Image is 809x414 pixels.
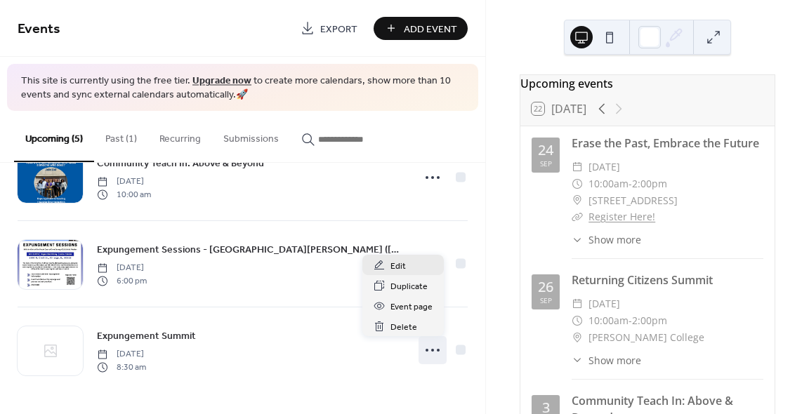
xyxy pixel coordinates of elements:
[572,353,583,368] div: ​
[540,297,552,304] div: Sep
[538,280,553,294] div: 26
[97,156,264,171] span: Community Teach In: Above & Beyond
[572,175,583,192] div: ​
[572,353,641,368] button: ​Show more
[572,159,583,175] div: ​
[588,175,629,192] span: 10:00am
[290,17,368,40] a: Export
[97,155,264,171] a: Community Teach In: Above & Beyond
[192,72,251,91] a: Upgrade now
[588,159,620,175] span: [DATE]
[97,329,196,344] span: Expungement Summit
[572,208,583,225] div: ​
[588,192,678,209] span: [STREET_ADDRESS]
[588,210,655,223] a: Register Here!
[538,143,553,157] div: 24
[374,17,468,40] button: Add Event
[632,312,667,329] span: 2:00pm
[18,15,60,43] span: Events
[572,329,583,346] div: ​
[97,175,151,188] span: [DATE]
[588,353,641,368] span: Show more
[572,232,583,247] div: ​
[94,111,148,161] button: Past (1)
[588,295,620,312] span: [DATE]
[97,361,146,373] span: 8:30 am
[572,312,583,329] div: ​
[390,279,428,294] span: Duplicate
[588,312,629,329] span: 10:00am
[572,272,763,288] div: Returning Citizens Summit
[404,22,457,36] span: Add Event
[97,274,147,287] span: 6:00 pm
[572,135,759,151] a: Erase the Past, Embrace the Future
[572,295,583,312] div: ​
[632,175,667,192] span: 2:00pm
[629,312,632,329] span: -
[97,243,404,258] span: Expungement Sessions - [GEOGRAPHIC_DATA][PERSON_NAME] ([PERSON_NAME][GEOGRAPHIC_DATA])
[572,232,641,247] button: ​Show more
[148,111,212,161] button: Recurring
[588,232,641,247] span: Show more
[520,75,775,92] div: Upcoming events
[97,348,146,361] span: [DATE]
[540,160,552,167] div: Sep
[572,192,583,209] div: ​
[97,328,196,344] a: Expungement Summit
[21,74,464,102] span: This site is currently using the free tier. to create more calendars, show more than 10 events an...
[14,111,94,162] button: Upcoming (5)
[97,241,404,258] a: Expungement Sessions - [GEOGRAPHIC_DATA][PERSON_NAME] ([PERSON_NAME][GEOGRAPHIC_DATA])
[588,329,704,346] span: [PERSON_NAME] College
[390,300,433,314] span: Event page
[629,175,632,192] span: -
[97,262,147,274] span: [DATE]
[212,111,290,161] button: Submissions
[390,320,417,335] span: Delete
[390,259,406,274] span: Edit
[97,188,151,201] span: 10:00 am
[320,22,357,36] span: Export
